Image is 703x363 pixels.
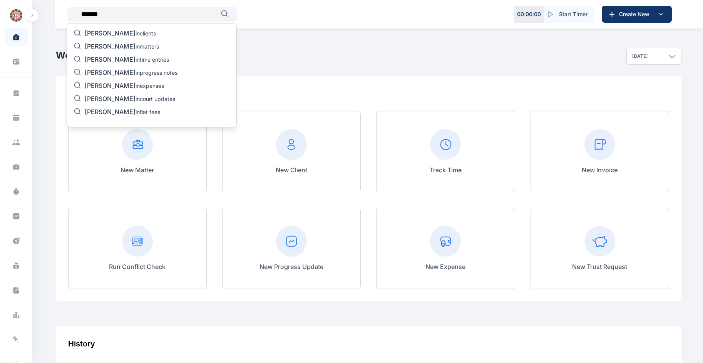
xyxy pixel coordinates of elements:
[85,42,159,52] p: in matters
[68,338,669,349] div: History
[56,49,179,62] h2: Welcome, [PERSON_NAME]
[85,95,175,104] p: in court updates
[572,262,627,271] p: New Trust Request
[85,108,136,116] span: [PERSON_NAME]
[559,10,588,18] span: Start Timer
[544,6,594,23] button: Start Timer
[85,55,169,65] p: in time entries
[85,42,136,50] span: [PERSON_NAME]
[632,53,648,59] p: [DATE]
[85,108,160,117] p: in flat fees
[582,165,618,175] p: New Invoice
[85,55,136,63] span: [PERSON_NAME]
[517,10,541,18] p: 00 : 00 : 00
[425,262,465,271] p: New Expense
[276,165,307,175] p: New Client
[68,88,669,99] p: Quick Actions
[602,6,672,23] button: Create New
[616,10,656,18] span: Create New
[85,82,136,89] span: [PERSON_NAME]
[85,95,136,103] span: [PERSON_NAME]
[85,69,177,78] p: in progress notes
[259,262,323,271] p: New Progress Update
[85,82,164,91] p: in expenses
[121,165,154,175] p: New Matter
[85,69,136,76] span: [PERSON_NAME]
[85,29,156,39] p: in clients
[109,262,166,271] p: Run Conflict Check
[85,29,136,37] span: [PERSON_NAME]
[430,165,462,175] p: Track Time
